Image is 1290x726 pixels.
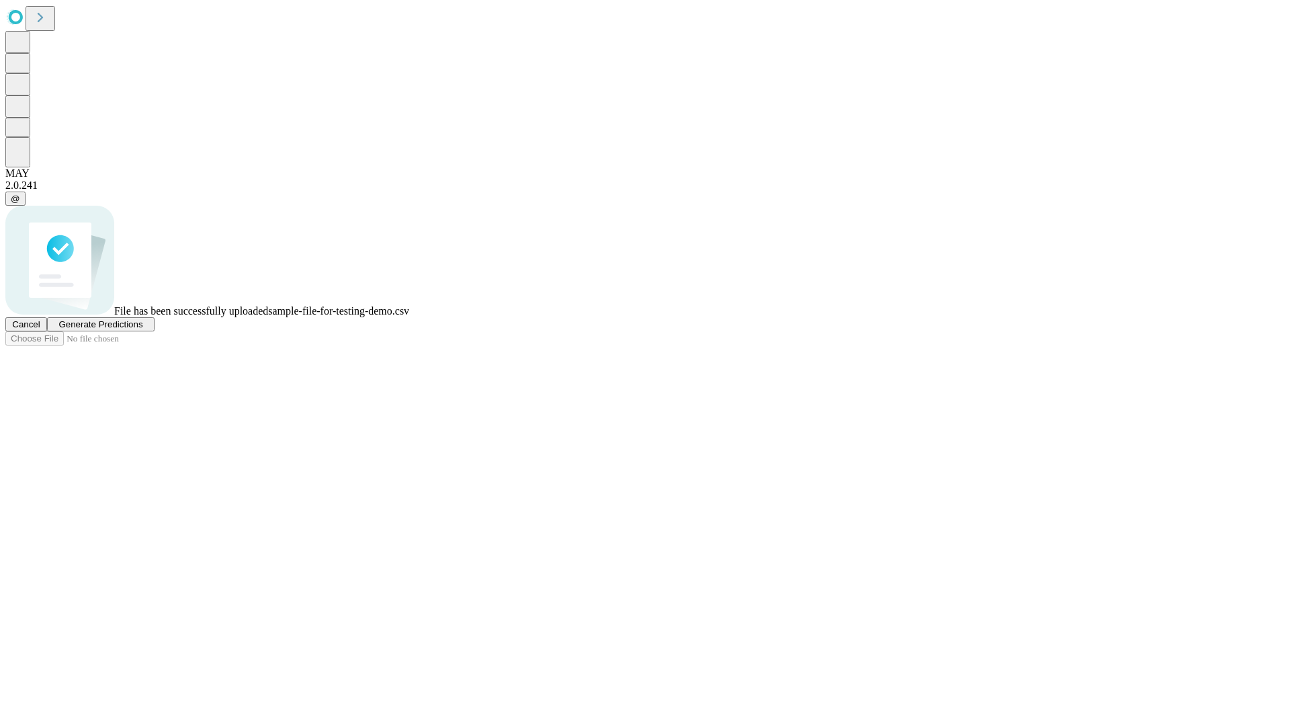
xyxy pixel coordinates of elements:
span: @ [11,194,20,204]
div: MAY [5,167,1285,179]
span: sample-file-for-testing-demo.csv [268,305,409,317]
button: Cancel [5,317,47,331]
button: Generate Predictions [47,317,155,331]
span: Cancel [12,319,40,329]
button: @ [5,192,26,206]
span: Generate Predictions [58,319,142,329]
span: File has been successfully uploaded [114,305,268,317]
div: 2.0.241 [5,179,1285,192]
